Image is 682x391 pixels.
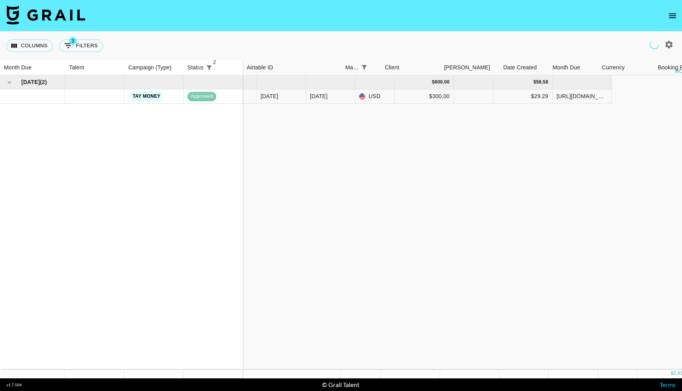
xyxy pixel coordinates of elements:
div: Date Created [503,60,537,75]
a: Terms [660,381,676,388]
div: Month Due [549,60,598,75]
span: approved [187,93,216,100]
a: Tay Money [131,91,162,101]
div: Status [187,60,204,75]
div: © Grail Talent [322,381,360,389]
button: open drawer [665,8,680,24]
div: Campaign (Type) [128,60,172,75]
div: Currency [598,60,637,75]
div: 58.58 [536,79,548,86]
div: Client [381,60,440,75]
div: Manager [345,60,359,75]
div: Airtable ID [243,60,341,75]
div: USD [355,89,395,104]
div: $29.29 [493,89,553,104]
div: Booker [440,60,499,75]
div: Talent [65,60,124,75]
div: Client [385,60,399,75]
div: https://www.tiktok.com/@beth_pearcey/video/7528119535296138518?_r=1&_t=ZP-8y71Y8c1aXv [556,92,607,100]
button: Show filters [359,62,370,73]
div: Currency [602,60,625,75]
div: $ [671,370,673,377]
span: Refreshing managers, clients, users, talent, campaigns... [650,40,659,49]
button: Show filters [204,62,215,73]
div: Manager [341,60,381,75]
button: hide children [4,77,15,88]
div: 2 active filters [204,62,215,73]
div: Campaign (Type) [124,60,184,75]
div: Month Due [553,60,580,75]
span: 2 [211,58,219,66]
div: $ [432,79,435,86]
span: ( 2 ) [40,78,47,86]
div: [PERSON_NAME] [444,60,490,75]
div: 1 active filter [359,62,370,73]
div: 600.00 [435,79,450,86]
div: v 1.7.104 [6,382,22,387]
img: Grail Talent [6,6,85,24]
span: [DATE] [21,78,40,86]
button: Sort [370,62,381,73]
div: £ [671,377,673,384]
span: 3 [69,37,77,45]
button: Show filters [59,39,103,52]
div: Jul '25 [310,92,328,100]
div: Date Created [499,60,549,75]
div: Airtable ID [247,60,273,75]
div: $300.00 [395,89,454,104]
div: $ [533,79,536,86]
button: Sort [215,62,226,73]
div: Talent [69,60,84,75]
div: Status [184,60,243,75]
div: Month Due [4,60,32,75]
div: 7/17/2025 [260,92,278,100]
button: Select columns [6,39,53,52]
